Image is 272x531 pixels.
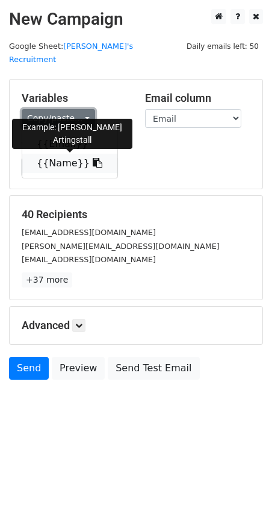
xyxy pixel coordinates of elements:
a: +37 more [22,272,72,287]
h5: Variables [22,92,127,105]
h5: Email column [145,92,250,105]
a: Send Test Email [108,357,199,380]
a: Daily emails left: 50 [182,42,263,51]
a: {{Name}} [22,154,117,173]
h5: 40 Recipients [22,208,250,221]
a: [PERSON_NAME]'s Recruitment [9,42,133,64]
h5: Advanced [22,319,250,332]
small: [EMAIL_ADDRESS][DOMAIN_NAME] [22,228,156,237]
h2: New Campaign [9,9,263,30]
a: Copy/paste... [22,109,95,128]
small: Google Sheet: [9,42,133,64]
small: [EMAIL_ADDRESS][DOMAIN_NAME] [22,255,156,264]
a: Preview [52,357,105,380]
small: [PERSON_NAME][EMAIL_ADDRESS][DOMAIN_NAME] [22,242,220,251]
a: Send [9,357,49,380]
div: Example: [PERSON_NAME] Artingstall [12,119,132,149]
iframe: Chat Widget [212,473,272,531]
span: Daily emails left: 50 [182,40,263,53]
